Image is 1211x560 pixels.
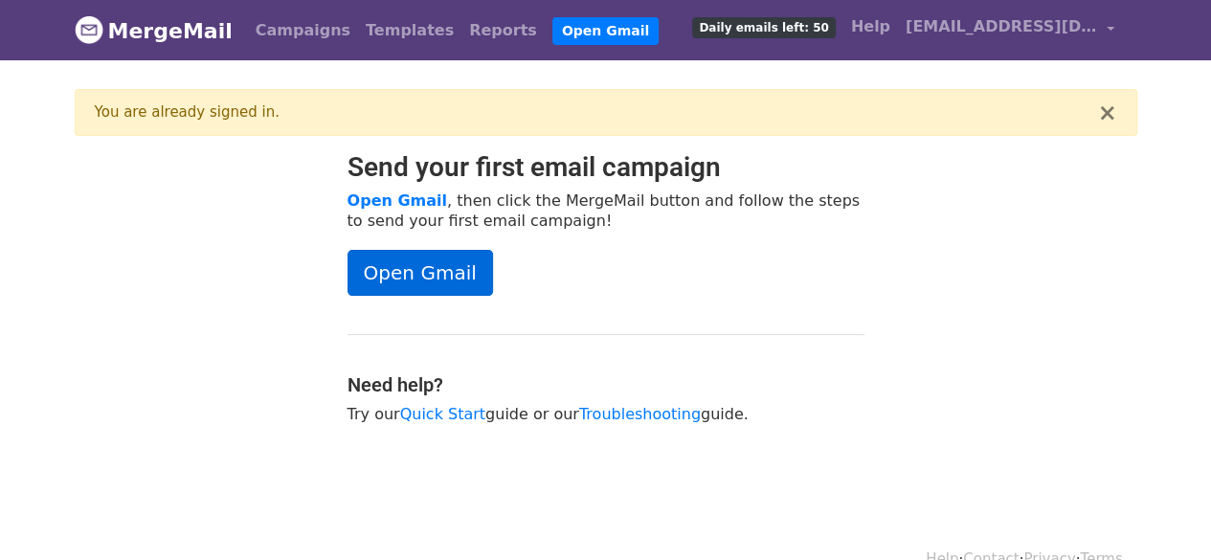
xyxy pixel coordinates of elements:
[684,8,842,46] a: Daily emails left: 50
[75,11,233,51] a: MergeMail
[898,8,1122,53] a: [EMAIL_ADDRESS][DOMAIN_NAME]
[692,17,835,38] span: Daily emails left: 50
[1115,468,1211,560] iframe: Chat Widget
[348,404,864,424] p: Try our guide or our guide.
[552,17,659,45] a: Open Gmail
[358,11,461,50] a: Templates
[348,373,864,396] h4: Need help?
[906,15,1097,38] span: [EMAIL_ADDRESS][DOMAIN_NAME]
[843,8,898,46] a: Help
[348,250,493,296] a: Open Gmail
[95,101,1098,123] div: You are already signed in.
[348,151,864,184] h2: Send your first email campaign
[348,191,447,210] a: Open Gmail
[579,405,701,423] a: Troubleshooting
[248,11,358,50] a: Campaigns
[348,190,864,231] p: , then click the MergeMail button and follow the steps to send your first email campaign!
[400,405,485,423] a: Quick Start
[75,15,103,44] img: MergeMail logo
[461,11,545,50] a: Reports
[1097,101,1116,124] button: ×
